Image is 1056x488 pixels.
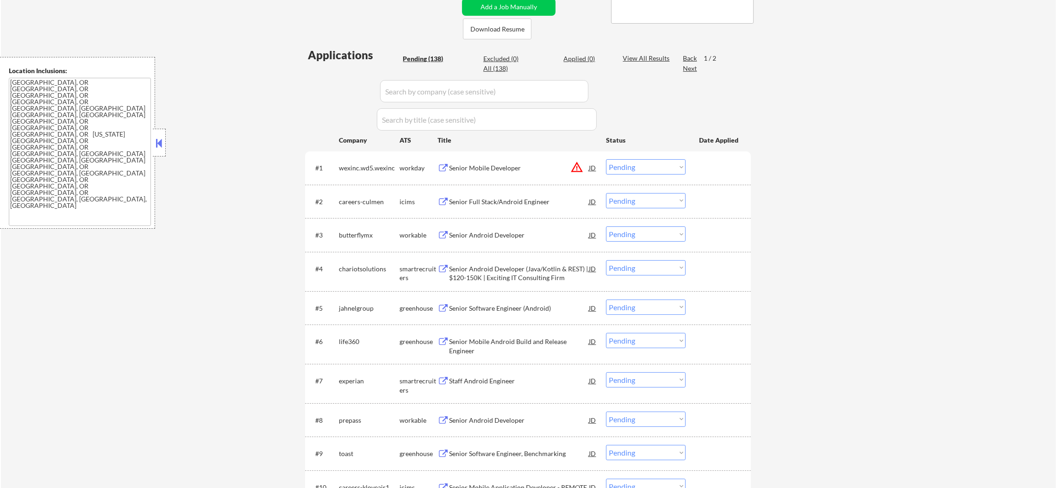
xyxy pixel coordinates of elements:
div: greenhouse [400,304,437,313]
div: prepass [339,416,400,425]
div: Senior Android Developer (Java/Kotlin & REST) | $120-150K | Exciting IT Consulting Firm [449,264,589,282]
div: #1 [315,163,331,173]
div: #5 [315,304,331,313]
div: Senior Full Stack/Android Engineer [449,197,589,206]
div: Senior Software Engineer, Benchmarking [449,449,589,458]
div: jahnelgroup [339,304,400,313]
div: Location Inclusions: [9,66,151,75]
div: Company [339,136,400,145]
div: #7 [315,376,331,386]
div: #2 [315,197,331,206]
button: Download Resume [463,19,531,39]
div: Senior Mobile Android Build and Release Engineer [449,337,589,355]
div: workable [400,416,437,425]
div: All (138) [483,64,530,73]
div: Applied (0) [563,54,610,63]
div: chariotsolutions [339,264,400,274]
input: Search by company (case sensitive) [380,80,588,102]
div: life360 [339,337,400,346]
div: Excluded (0) [483,54,530,63]
div: Senior Mobile Developer [449,163,589,173]
div: experian [339,376,400,386]
div: #4 [315,264,331,274]
div: wexinc.wd5.wexinc [339,163,400,173]
div: careers-culmen [339,197,400,206]
div: ATS [400,136,437,145]
div: smartrecruiters [400,376,437,394]
div: Pending (138) [403,54,449,63]
div: JD [588,193,597,210]
div: Staff Android Engineer [449,376,589,386]
div: greenhouse [400,337,437,346]
div: JD [588,445,597,462]
div: workday [400,163,437,173]
input: Search by title (case sensitive) [377,108,597,131]
div: Senior Software Engineer (Android) [449,304,589,313]
div: JD [588,159,597,176]
div: JD [588,412,597,428]
div: #9 [315,449,331,458]
div: #3 [315,231,331,240]
div: #6 [315,337,331,346]
div: JD [588,300,597,316]
div: toast [339,449,400,458]
div: greenhouse [400,449,437,458]
div: icims [400,197,437,206]
div: View All Results [623,54,672,63]
div: Applications [308,50,400,61]
div: workable [400,231,437,240]
div: Date Applied [699,136,740,145]
div: smartrecruiters [400,264,437,282]
div: JD [588,333,597,350]
div: JD [588,260,597,277]
div: #8 [315,416,331,425]
div: Next [683,64,698,73]
div: Senior Android Developer [449,416,589,425]
div: 1 / 2 [704,54,725,63]
div: Senior Android Developer [449,231,589,240]
div: JD [588,372,597,389]
div: butterflymx [339,231,400,240]
div: Status [606,131,686,148]
button: warning_amber [570,161,583,174]
div: JD [588,226,597,243]
div: Back [683,54,698,63]
div: Title [437,136,597,145]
